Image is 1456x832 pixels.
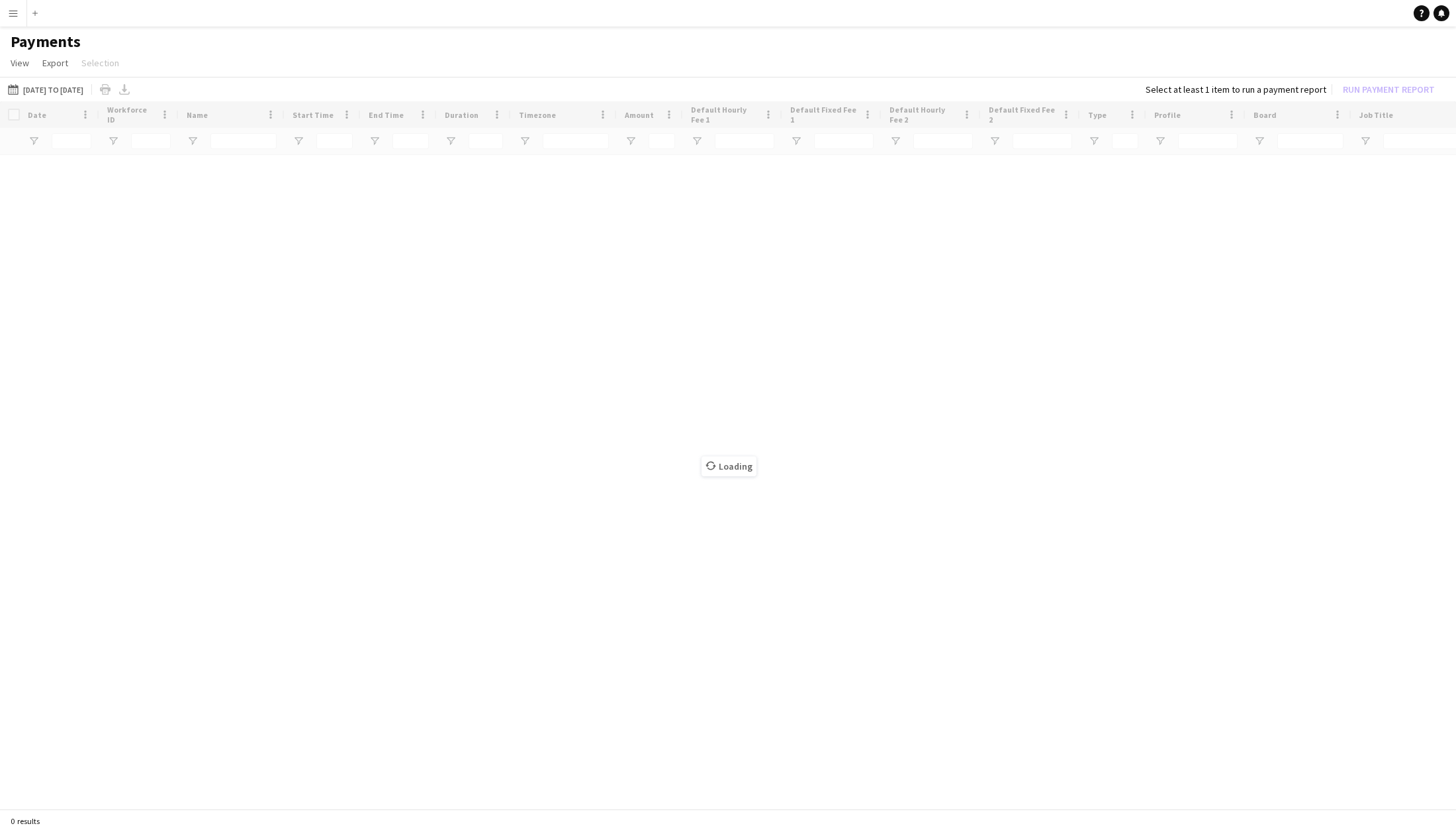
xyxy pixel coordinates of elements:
[37,54,73,72] a: Export
[5,54,34,72] a: View
[42,57,68,69] span: Export
[11,57,29,69] span: View
[1146,83,1326,95] div: Select at least 1 item to run a payment report
[702,456,756,476] span: Loading
[5,81,86,97] button: [DATE] to [DATE]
